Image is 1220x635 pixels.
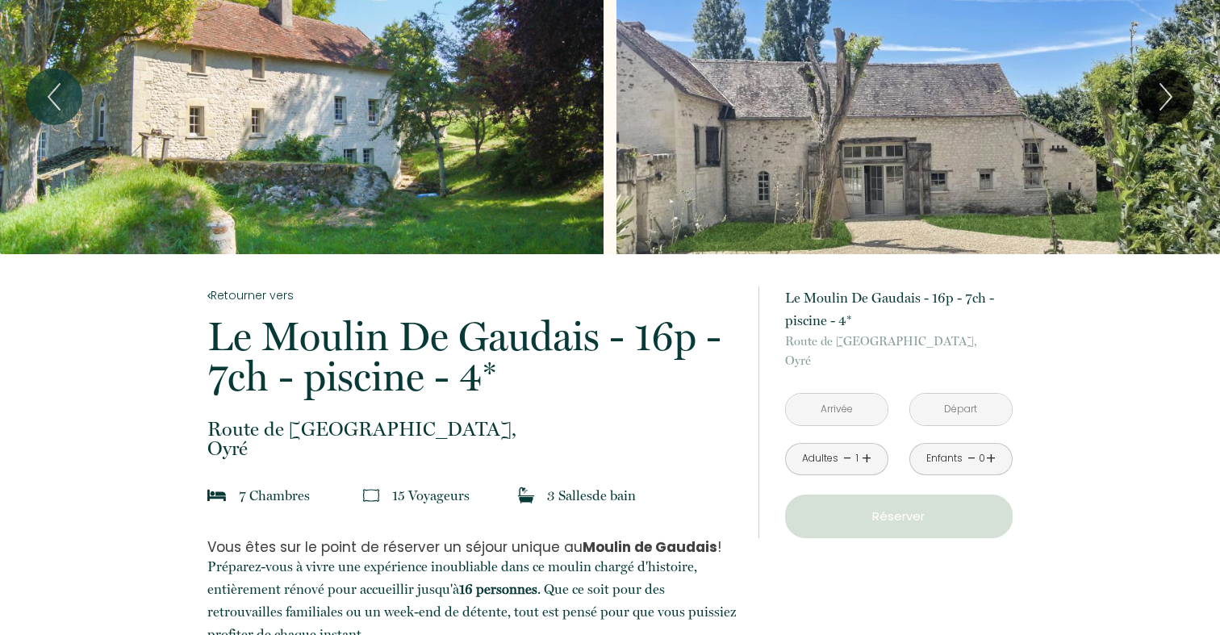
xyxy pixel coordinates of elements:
a: + [986,446,996,471]
strong: Moulin de Gaudais [583,537,717,557]
div: 0 [978,451,986,466]
input: Départ [910,394,1012,425]
a: + [862,446,871,471]
p: 3 Salle de bain [547,484,636,507]
p: Le Moulin De Gaudais - 16p - 7ch - piscine - 4* [785,286,1013,332]
div: Enfants [926,451,963,466]
p: 7 Chambre [239,484,310,507]
span: s [464,487,470,503]
div: 1 [853,451,861,466]
button: Next [1138,69,1194,125]
p: Réserver [791,507,1007,526]
iframe: Chat [1151,562,1208,623]
button: Réserver [785,495,1013,538]
a: - [967,446,976,471]
button: Previous [26,69,82,125]
span: Route de [GEOGRAPHIC_DATA], [785,332,1013,351]
p: Oyré [207,420,737,458]
p: Oyré [785,332,1013,370]
p: 15 Voyageur [392,484,470,507]
span: s [587,487,592,503]
img: guests [363,487,379,503]
span: s [304,487,310,503]
a: - [843,446,852,471]
input: Arrivée [786,394,888,425]
strong: 16 personnes [459,581,537,597]
p: Le Moulin De Gaudais - 16p - 7ch - piscine - 4* [207,316,737,397]
a: Retourner vers [207,286,737,304]
h3: Vous êtes sur le point de réserver un séjour unique au ! [207,539,737,555]
span: Route de [GEOGRAPHIC_DATA], [207,420,737,439]
div: Adultes [802,451,838,466]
